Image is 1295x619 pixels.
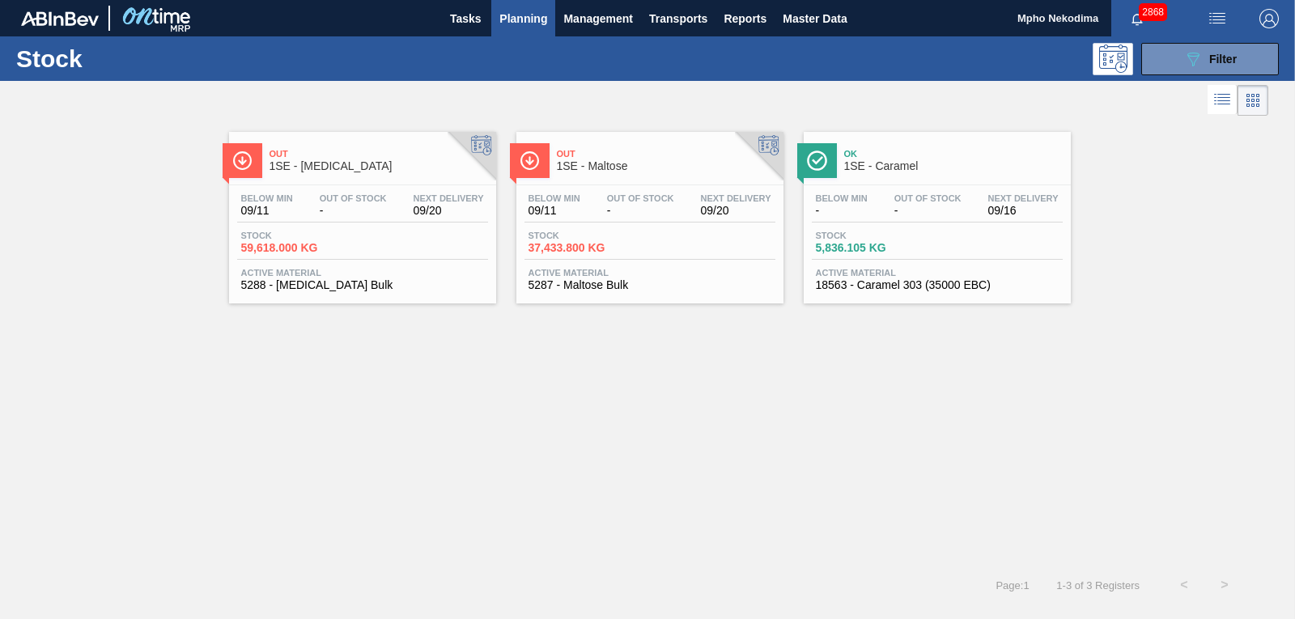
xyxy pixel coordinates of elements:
span: Out Of Stock [607,193,674,203]
span: 1SE - Maltose [557,160,775,172]
span: Stock [241,231,355,240]
span: Next Delivery [701,193,771,203]
span: 09/11 [529,205,580,217]
span: 1 - 3 of 3 Registers [1054,579,1140,591]
div: Programming: no user selected [1093,43,1133,75]
span: 2868 [1139,3,1167,21]
span: Stock [529,231,642,240]
span: 09/11 [241,205,293,217]
a: ÍconeOut1SE - MaltoseBelow Min09/11Out Of Stock-Next Delivery09/20Stock37,433.800 KGActive Materi... [504,120,792,303]
span: Active Material [241,268,484,278]
span: Filter [1209,53,1237,66]
span: Ok [844,149,1063,159]
span: Out [557,149,775,159]
span: 5288 - Dextrose Bulk [241,279,484,291]
span: 59,618.000 KG [241,242,355,254]
span: Next Delivery [988,193,1059,203]
img: Logout [1259,9,1279,28]
span: 5,836.105 KG [816,242,929,254]
span: Planning [499,9,547,28]
button: < [1164,565,1204,605]
span: - [816,205,868,217]
span: Next Delivery [414,193,484,203]
span: Master Data [783,9,847,28]
span: 09/20 [701,205,771,217]
span: Below Min [529,193,580,203]
span: Management [563,9,633,28]
span: Reports [724,9,766,28]
span: - [894,205,962,217]
button: Notifications [1111,7,1163,30]
span: Below Min [816,193,868,203]
img: userActions [1208,9,1227,28]
span: - [320,205,387,217]
img: Ícone [520,151,540,171]
span: 09/20 [414,205,484,217]
button: Filter [1141,43,1279,75]
span: Out Of Stock [894,193,962,203]
span: - [607,205,674,217]
span: 1SE - Dextrose [270,160,488,172]
span: Active Material [816,268,1059,278]
span: Stock [816,231,929,240]
span: Transports [649,9,707,28]
span: Active Material [529,268,771,278]
span: 18563 - Caramel 303 (35000 EBC) [816,279,1059,291]
div: List Vision [1208,85,1238,116]
button: > [1204,565,1245,605]
span: 09/16 [988,205,1059,217]
img: Ícone [807,151,827,171]
span: Out Of Stock [320,193,387,203]
span: 5287 - Maltose Bulk [529,279,771,291]
span: Page : 1 [996,579,1029,591]
a: ÍconeOut1SE - [MEDICAL_DATA]Below Min09/11Out Of Stock-Next Delivery09/20Stock59,618.000 KGActive... [217,120,504,303]
a: ÍconeOk1SE - CaramelBelow Min-Out Of Stock-Next Delivery09/16Stock5,836.105 KGActive Material1856... [792,120,1079,303]
h1: Stock [16,49,251,68]
span: 1SE - Caramel [844,160,1063,172]
img: TNhmsLtSVTkK8tSr43FrP2fwEKptu5GPRR3wAAAABJRU5ErkJggg== [21,11,99,26]
div: Card Vision [1238,85,1268,116]
img: Ícone [232,151,253,171]
span: Tasks [448,9,483,28]
span: 37,433.800 KG [529,242,642,254]
span: Below Min [241,193,293,203]
span: Out [270,149,488,159]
